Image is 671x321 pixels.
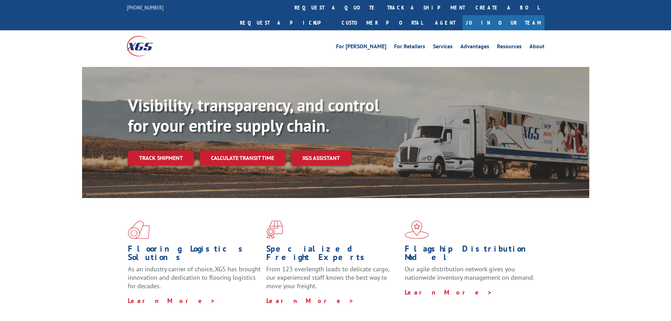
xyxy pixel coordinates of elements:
a: Advantages [460,44,489,51]
a: Request a pickup [235,15,336,30]
a: Calculate transit time [200,150,285,166]
a: For Retailers [394,44,425,51]
a: Learn More > [405,288,492,296]
span: As an industry carrier of choice, XGS has brought innovation and dedication to flooring logistics... [128,265,261,290]
a: [PHONE_NUMBER] [127,4,163,11]
h1: Flooring Logistics Solutions [128,245,261,265]
b: Visibility, transparency, and control for your entire supply chain. [128,94,379,136]
a: For [PERSON_NAME] [336,44,386,51]
img: xgs-icon-total-supply-chain-intelligence-red [128,221,150,239]
a: About [529,44,545,51]
a: Customer Portal [336,15,428,30]
a: Learn More > [266,297,354,305]
h1: Specialized Freight Experts [266,245,399,265]
img: xgs-icon-focused-on-flooring-red [266,221,283,239]
img: xgs-icon-flagship-distribution-model-red [405,221,429,239]
span: Our agile distribution network gives you nationwide inventory management on demand. [405,265,534,282]
a: Learn More > [128,297,216,305]
a: Track shipment [128,150,194,165]
a: Join Our Team [462,15,545,30]
h1: Flagship Distribution Model [405,245,538,265]
a: Services [433,44,453,51]
a: Agent [428,15,462,30]
p: From 123 overlength loads to delicate cargo, our experienced staff knows the best way to move you... [266,265,399,296]
a: Resources [497,44,522,51]
a: XGS ASSISTANT [291,150,351,166]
